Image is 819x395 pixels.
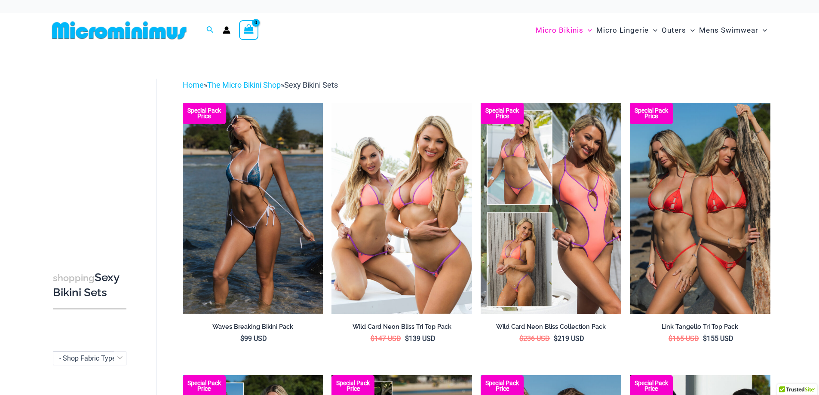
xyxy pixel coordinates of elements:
span: - Shop Fabric Type [53,352,126,365]
b: Special Pack Price [630,108,673,119]
span: Micro Lingerie [596,19,649,41]
a: Micro BikinisMenu ToggleMenu Toggle [534,17,594,43]
img: Wild Card Neon Bliss Tri Top Pack [331,103,472,313]
b: Special Pack Price [630,380,673,392]
a: The Micro Bikini Shop [207,80,281,89]
b: Special Pack Price [183,108,226,119]
iframe: TrustedSite Certified [53,72,130,244]
a: Bikini Pack Bikini Pack BBikini Pack B [630,103,770,313]
span: Sexy Bikini Sets [284,80,338,89]
h2: Waves Breaking Bikini Pack [183,323,323,331]
span: shopping [53,273,95,283]
a: Wild Card Neon Bliss Tri Top Pack [331,323,472,334]
h2: Link Tangello Tri Top Pack [630,323,770,331]
span: $ [669,334,672,343]
bdi: 219 USD [554,334,584,343]
bdi: 165 USD [669,334,699,343]
h2: Wild Card Neon Bliss Tri Top Pack [331,323,472,331]
span: Menu Toggle [649,19,657,41]
img: MM SHOP LOGO FLAT [49,21,190,40]
b: Special Pack Price [481,108,524,119]
h3: Sexy Bikini Sets [53,270,126,300]
span: - Shop Fabric Type [59,354,116,362]
bdi: 155 USD [703,334,733,343]
a: Waves Breaking Ocean 312 Top 456 Bottom 08 Waves Breaking Ocean 312 Top 456 Bottom 04Waves Breaki... [183,103,323,313]
a: Account icon link [223,26,230,34]
a: Micro LingerieMenu ToggleMenu Toggle [594,17,659,43]
a: Wild Card Neon Bliss Tri Top PackWild Card Neon Bliss Tri Top Pack BWild Card Neon Bliss Tri Top ... [331,103,472,313]
span: $ [240,334,244,343]
span: Menu Toggle [583,19,592,41]
span: $ [519,334,523,343]
span: Outers [662,19,686,41]
img: Waves Breaking Ocean 312 Top 456 Bottom 08 [183,103,323,313]
bdi: 99 USD [240,334,267,343]
span: $ [371,334,374,343]
b: Special Pack Price [183,380,226,392]
img: Bikini Pack [630,103,770,313]
a: Mens SwimwearMenu ToggleMenu Toggle [697,17,769,43]
span: - Shop Fabric Type [53,351,126,365]
bdi: 139 USD [405,334,436,343]
b: Special Pack Price [331,380,374,392]
a: OutersMenu ToggleMenu Toggle [659,17,697,43]
img: Collection Pack (7) [481,103,621,313]
span: » » [183,80,338,89]
a: Link Tangello Tri Top Pack [630,323,770,334]
b: Special Pack Price [481,380,524,392]
a: Collection Pack (7) Collection Pack B (1)Collection Pack B (1) [481,103,621,313]
a: View Shopping Cart, empty [239,20,259,40]
span: Micro Bikinis [536,19,583,41]
span: $ [405,334,409,343]
span: Menu Toggle [758,19,767,41]
span: $ [554,334,558,343]
a: Search icon link [206,25,214,36]
span: Menu Toggle [686,19,695,41]
span: Mens Swimwear [699,19,758,41]
bdi: 147 USD [371,334,401,343]
nav: Site Navigation [532,16,771,45]
span: $ [703,334,707,343]
a: Waves Breaking Bikini Pack [183,323,323,334]
h2: Wild Card Neon Bliss Collection Pack [481,323,621,331]
a: Wild Card Neon Bliss Collection Pack [481,323,621,334]
bdi: 236 USD [519,334,550,343]
a: Home [183,80,204,89]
